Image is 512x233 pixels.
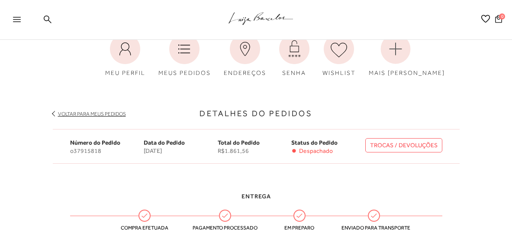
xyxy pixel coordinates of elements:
[112,225,177,231] span: Compra efetuada
[322,69,356,76] span: WISHLIST
[217,29,273,82] a: ENDEREÇOS
[70,139,120,146] span: Número do Pedido
[152,29,217,82] a: MEUS PEDIDOS
[499,13,505,19] span: 0
[99,29,152,82] a: MEU PERFIL
[316,29,362,82] a: WISHLIST
[282,69,306,76] span: SENHA
[224,69,266,76] span: ENDEREÇOS
[105,69,145,76] span: MEU PERFIL
[58,111,126,117] a: Voltar para meus pedidos
[53,108,460,120] h3: Detalhes do Pedidos
[291,147,297,155] span: •
[369,69,445,76] span: MAIS [PERSON_NAME]
[341,225,406,231] span: Enviado para transporte
[218,147,292,155] span: R$1.861,56
[144,139,185,146] span: Data do Pedido
[362,29,429,82] a: MAIS [PERSON_NAME]
[158,69,211,76] span: MEUS PEDIDOS
[291,139,338,146] span: Status do Pedido
[193,225,258,231] span: Pagamento processado
[144,147,218,155] span: [DATE]
[299,147,333,155] span: Despachado
[267,225,332,231] span: Em preparo
[493,14,505,26] button: 0
[242,193,271,200] span: Entrega
[273,29,316,82] a: SENHA
[218,139,260,146] span: Total do Pedido
[365,138,442,152] a: TROCAS / DEVOLUÇÕES
[70,147,144,155] span: o37915818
